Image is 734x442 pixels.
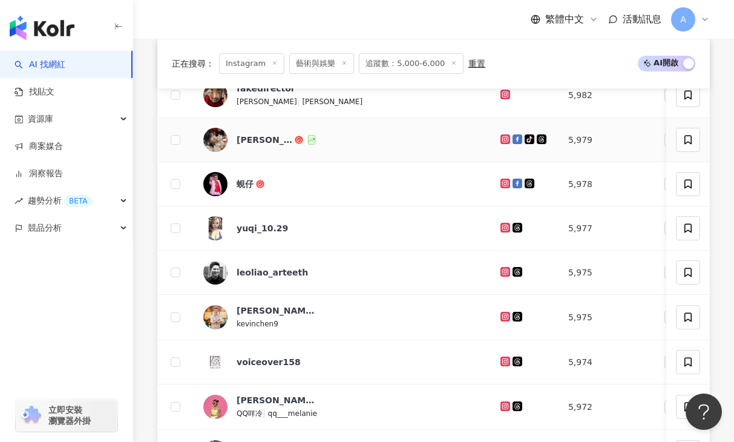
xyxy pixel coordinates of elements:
span: A [680,13,686,26]
span: QQ咩冷 [237,409,263,418]
a: KOL Avatar[PERSON_NAME]（[PERSON_NAME]）QQ咩冷|qq___melanie [203,394,481,420]
span: 藝術與娛樂 [664,266,710,279]
span: kevinchen9 [237,320,278,328]
span: 藝術與娛樂 [664,222,710,235]
span: [PERSON_NAME] [237,97,297,106]
a: chrome extension立即安裝 瀏覽器外掛 [16,399,117,432]
img: KOL Avatar [203,172,228,196]
span: 感情 [664,133,689,147]
div: 蜆仔 [237,178,254,190]
img: KOL Avatar [203,260,228,285]
span: 立即安裝 瀏覽器外掛 [48,404,91,426]
img: KOL Avatar [203,83,228,107]
td: 5,975 [559,295,655,340]
span: Instagram [219,53,284,74]
img: logo [10,16,74,40]
a: KOL Avatarvoiceover158 [203,350,481,374]
span: | [263,408,268,418]
span: 台灣旅遊 [664,311,703,324]
td: 5,974 [559,340,655,384]
a: KOL Avatarfakedirector[PERSON_NAME]|[PERSON_NAME] [203,82,481,108]
div: 重置 [468,59,485,68]
a: KOL Avatar[PERSON_NAME] [PERSON_NAME]kevinchen9 [203,305,481,330]
div: yuqi_10.29 [237,222,288,234]
div: [PERSON_NAME] [237,134,292,146]
span: 藝術與娛樂 [664,400,710,414]
td: 5,975 [559,251,655,295]
td: 5,978 [559,162,655,206]
span: 競品分析 [28,214,62,242]
span: 繁體中文 [545,13,584,26]
span: 電影 [664,355,689,369]
span: 正在搜尋 ： [172,59,214,68]
img: KOL Avatar [203,395,228,419]
span: 資源庫 [28,105,53,133]
span: [PERSON_NAME] [302,97,362,106]
div: leoliao_arteeth [237,266,308,279]
span: | [297,96,303,106]
a: KOL Avatar蜆仔 [203,172,481,196]
a: 商案媒合 [15,140,63,153]
td: 5,972 [559,384,655,430]
span: qq___melanie [268,409,317,418]
span: 追蹤數：5,000-6,000 [359,53,464,74]
td: 5,979 [559,118,655,162]
span: 藝術與娛樂 [289,53,354,74]
span: 活動訊息 [623,13,661,25]
a: 洞察報告 [15,168,63,180]
a: KOL Avataryuqi_10.29 [203,216,481,240]
td: 5,982 [559,73,655,118]
td: 5,977 [559,206,655,251]
span: 趨勢分析 [28,187,92,214]
span: rise [15,197,23,205]
div: BETA [64,195,92,207]
div: [PERSON_NAME]（[PERSON_NAME]） [237,394,315,406]
iframe: Help Scout Beacon - Open [686,394,722,430]
img: KOL Avatar [203,350,228,374]
a: KOL Avatar[PERSON_NAME] [203,128,481,152]
span: 戲劇 [664,177,689,191]
span: 藝術與娛樂 [664,88,710,102]
img: KOL Avatar [203,128,228,152]
a: 找貼文 [15,86,54,98]
div: voiceover158 [237,356,301,368]
img: KOL Avatar [203,216,228,240]
img: chrome extension [19,406,43,425]
div: [PERSON_NAME] [PERSON_NAME] [237,305,315,317]
img: KOL Avatar [203,305,228,329]
a: KOL Avatarleoliao_arteeth [203,260,481,285]
a: searchAI 找網紅 [15,59,65,71]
